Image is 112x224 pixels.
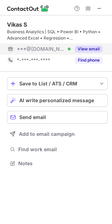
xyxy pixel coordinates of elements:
[19,98,94,103] span: AI write personalized message
[7,145,108,154] button: Find work email
[18,160,105,167] span: Notes
[7,29,108,41] div: Business Analytics | SQL • Power BI • Python • Advanced Excel • Regression • [GEOGRAPHIC_DATA] • ...
[75,57,103,64] button: Reveal Button
[19,81,95,86] div: Save to List / ATS / CRM
[7,4,49,13] img: ContactOut v5.3.10
[19,131,75,137] span: Add to email campaign
[7,77,108,90] button: save-profile-one-click
[7,94,108,107] button: AI write personalized message
[7,21,27,28] div: Vikas S
[7,159,108,168] button: Notes
[75,45,103,52] button: Reveal Button
[19,114,46,120] span: Send email
[7,111,108,124] button: Send email
[7,128,108,140] button: Add to email campaign
[17,46,65,52] span: ***@[DOMAIN_NAME]
[18,146,105,153] span: Find work email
